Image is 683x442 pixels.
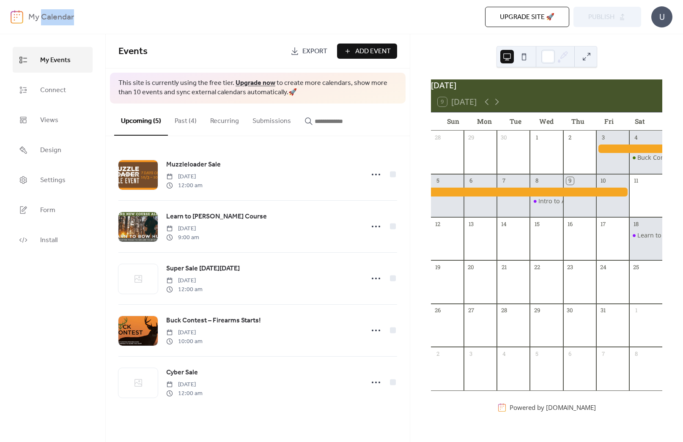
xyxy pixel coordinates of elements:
span: Add Event [355,46,391,57]
span: 9:00 am [166,233,199,242]
div: [DATE] [431,79,662,92]
a: Super Sale [DATE][DATE] [166,263,240,274]
a: Upgrade now [236,76,275,90]
span: 12:00 am [166,389,203,398]
button: Add Event [337,44,397,59]
div: 29 [533,307,541,314]
span: [DATE] [166,328,203,337]
span: Muzzleloader Sale [166,160,221,170]
span: [DATE] [166,224,199,233]
div: 2 [434,350,442,357]
div: Fri [593,112,625,131]
span: Cyber Sale [166,368,198,378]
div: 23 [566,264,574,271]
a: Settings [13,167,93,193]
div: Wed [531,112,562,131]
div: U [651,6,672,27]
div: 12 [434,220,442,228]
div: 8 [632,350,640,357]
span: Super Sale [DATE][DATE] [166,264,240,274]
div: 8 [533,177,541,185]
a: Connect [13,77,93,103]
div: Sat [624,112,656,131]
div: 30 [566,307,574,314]
span: Install [40,234,58,247]
div: 1 [632,307,640,314]
div: 3 [467,350,475,357]
div: 14 [500,220,507,228]
div: 28 [500,307,507,314]
button: Past (4) [168,104,203,135]
a: Views [13,107,93,133]
div: 27 [467,307,475,314]
span: Export [302,46,327,57]
div: 17 [599,220,607,228]
div: 22 [533,264,541,271]
div: 3 [599,134,607,141]
div: 4 [500,350,507,357]
div: Sun [438,112,469,131]
div: 25 [632,264,640,271]
div: 31 [599,307,607,314]
div: 30 [500,134,507,141]
div: 15 [533,220,541,228]
span: Form [40,204,55,217]
div: 9 [566,177,574,185]
span: [DATE] [166,276,203,285]
div: Thu [562,112,593,131]
b: My Calendar [28,9,74,25]
span: 12:00 am [166,181,203,190]
span: Upgrade site 🚀 [500,12,554,22]
div: 16 [566,220,574,228]
a: Learn to [PERSON_NAME] Course [166,211,267,222]
a: [DOMAIN_NAME] [546,403,596,412]
span: [DATE] [166,380,203,389]
span: Views [40,114,58,127]
div: 26 [434,307,442,314]
a: My Events [13,47,93,73]
div: 6 [467,177,475,185]
button: Recurring [203,104,246,135]
span: This site is currently using the free tier. to create more calendars, show more than 10 events an... [118,79,397,98]
div: 28 [434,134,442,141]
div: 19 [434,264,442,271]
div: 6 [566,350,574,357]
span: [DATE] [166,172,203,181]
button: Upcoming (5) [114,104,168,136]
div: Intro to Archery Course – Youth 16 and Under [530,197,563,205]
div: 20 [467,264,475,271]
div: 10 [599,177,607,185]
a: Cyber Sale [166,367,198,378]
img: logo [11,10,23,24]
span: Connect [40,84,66,97]
a: Muzzleloader Sale [166,159,221,170]
a: Install [13,227,93,253]
span: 12:00 am [166,285,203,294]
button: Submissions [246,104,298,135]
div: 21 [500,264,507,271]
div: 5 [434,177,442,185]
div: 11 [632,177,640,185]
a: Design [13,137,93,163]
span: Settings [40,174,66,187]
div: Learn to Hunt Course [629,231,662,240]
div: 1 [533,134,541,141]
a: Form [13,197,93,223]
div: Tue [500,112,531,131]
div: 2 [566,134,574,141]
div: Intro to Archery Course – Youth 16 and Under [538,197,669,205]
div: 5 [533,350,541,357]
div: Powered by [510,403,596,412]
button: Upgrade site 🚀 [485,7,569,27]
div: Buck Contest – Archery Starts! [629,153,662,162]
span: Buck Contest – Firearms Starts! [166,316,261,326]
div: 13 [467,220,475,228]
span: My Events [40,54,71,67]
span: Events [118,42,148,61]
span: Learn to [PERSON_NAME] Course [166,212,267,222]
div: Mon [469,112,500,131]
span: 10:00 am [166,337,203,346]
a: Export [284,44,334,59]
div: Muzzleloader Sale [431,188,629,196]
